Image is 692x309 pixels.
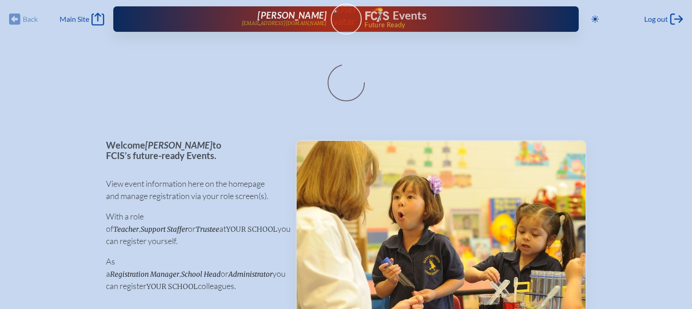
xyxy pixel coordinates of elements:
[146,282,198,291] span: your school
[365,7,550,28] div: FCIS Events — Future ready
[106,178,281,202] p: View event information here on the homepage and manage registration via your role screen(s).
[364,22,550,28] span: Future Ready
[331,4,362,35] a: User Avatar
[242,20,327,26] p: [EMAIL_ADDRESS][DOMAIN_NAME]
[327,3,365,27] img: User Avatar
[145,140,212,150] span: [PERSON_NAME]
[106,210,281,247] p: With a role of , or at you can register yourself.
[141,225,188,234] span: Support Staffer
[226,225,278,234] span: your school
[181,270,221,279] span: School Head
[142,10,327,28] a: [PERSON_NAME][EMAIL_ADDRESS][DOMAIN_NAME]
[644,15,668,24] span: Log out
[196,225,219,234] span: Trustee
[60,15,89,24] span: Main Site
[228,270,273,279] span: Administrator
[113,225,139,234] span: Teacher
[60,13,104,25] a: Main Site
[106,140,281,160] p: Welcome to FCIS’s future-ready Events.
[106,255,281,292] p: As a , or you can register colleagues.
[110,270,179,279] span: Registration Manager
[258,10,327,20] span: [PERSON_NAME]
